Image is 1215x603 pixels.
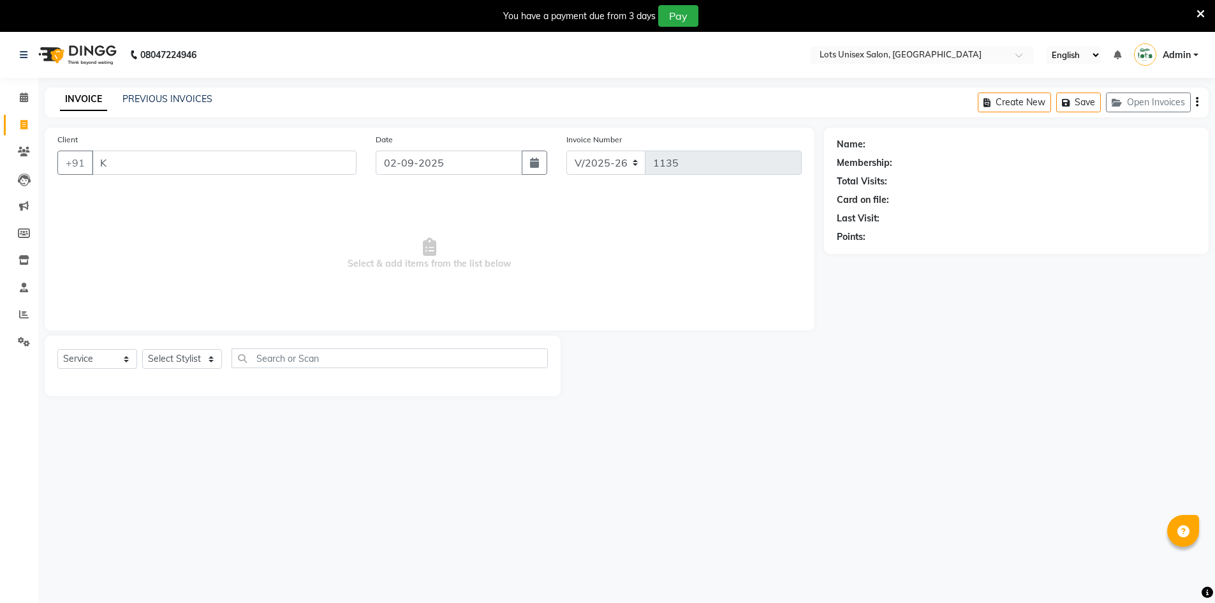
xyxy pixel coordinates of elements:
div: Points: [837,230,865,244]
input: Search or Scan [232,348,548,368]
button: +91 [57,151,93,175]
button: Pay [658,5,698,27]
div: Card on file: [837,193,889,207]
div: You have a payment due from 3 days [503,10,656,23]
span: Select & add items from the list below [57,190,802,318]
span: Admin [1163,48,1191,62]
div: Membership: [837,156,892,170]
img: Admin [1134,43,1156,66]
label: Invoice Number [566,134,622,145]
label: Client [57,134,78,145]
img: logo [33,37,120,73]
button: Create New [978,93,1051,112]
button: Save [1056,93,1101,112]
a: PREVIOUS INVOICES [122,93,212,105]
label: Date [376,134,393,145]
a: INVOICE [60,88,107,111]
b: 08047224946 [140,37,196,73]
iframe: chat widget [1161,552,1202,590]
div: Name: [837,138,865,151]
input: Search by Name/Mobile/Email/Code [92,151,357,175]
div: Last Visit: [837,212,880,225]
button: Open Invoices [1106,93,1191,112]
div: Total Visits: [837,175,887,188]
